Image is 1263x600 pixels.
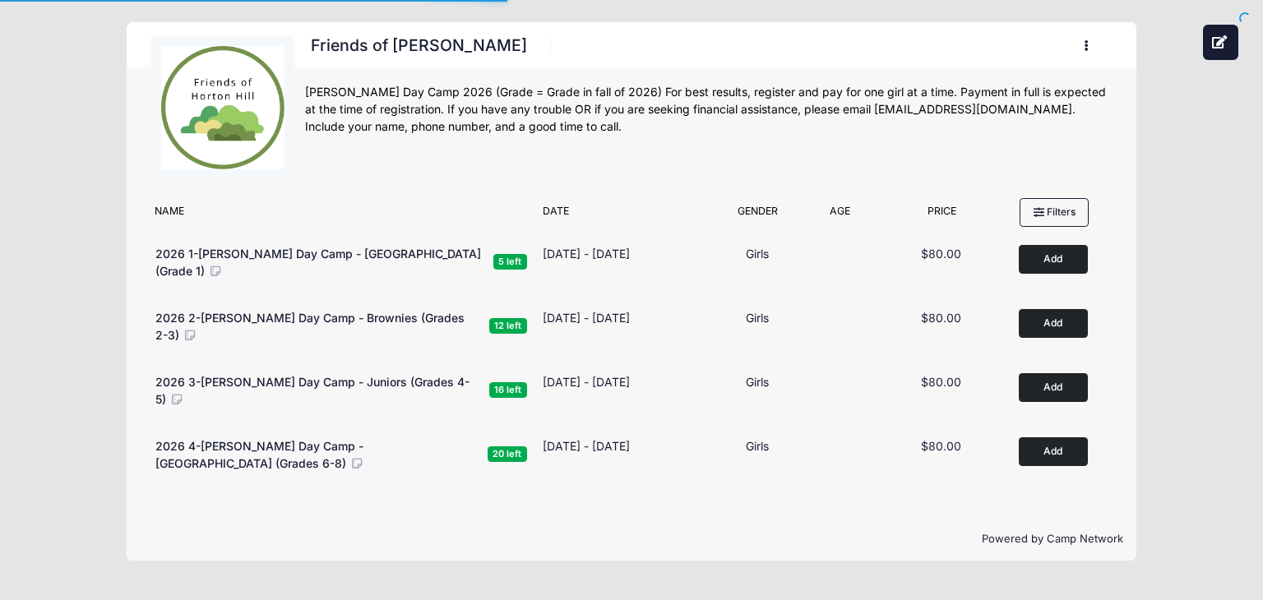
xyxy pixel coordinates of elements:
[155,439,363,470] span: 2026 4-[PERSON_NAME] Day Camp - [GEOGRAPHIC_DATA] (Grades 6-8)
[921,375,961,389] span: $80.00
[719,204,796,227] div: Gender
[796,204,883,227] div: Age
[1019,309,1088,338] button: Add
[921,247,961,261] span: $80.00
[921,311,961,325] span: $80.00
[746,439,769,453] span: Girls
[155,247,481,278] span: 2026 1-[PERSON_NAME] Day Camp - [GEOGRAPHIC_DATA] (Grade 1)
[543,245,630,262] div: [DATE] - [DATE]
[305,84,1113,136] div: [PERSON_NAME] Day Camp 2026 (Grade = Grade in fall of 2026) For best results, register and pay fo...
[543,373,630,390] div: [DATE] - [DATE]
[534,204,719,227] div: Date
[1020,198,1089,226] button: Filters
[489,382,527,398] span: 16 left
[147,204,535,227] div: Name
[746,247,769,261] span: Girls
[489,318,527,334] span: 12 left
[1019,245,1088,274] button: Add
[155,311,465,342] span: 2026 2-[PERSON_NAME] Day Camp - Brownies (Grades 2-3)
[746,311,769,325] span: Girls
[140,531,1123,547] p: Powered by Camp Network
[884,204,1000,227] div: Price
[746,375,769,389] span: Girls
[155,375,470,406] span: 2026 3-[PERSON_NAME] Day Camp - Juniors (Grades 4-5)
[543,437,630,455] div: [DATE] - [DATE]
[488,446,527,462] span: 20 left
[305,31,532,60] h1: Friends of [PERSON_NAME]
[161,46,285,169] img: logo
[921,439,961,453] span: $80.00
[493,254,527,270] span: 5 left
[543,309,630,326] div: [DATE] - [DATE]
[1019,373,1088,402] button: Add
[1019,437,1088,466] button: Add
